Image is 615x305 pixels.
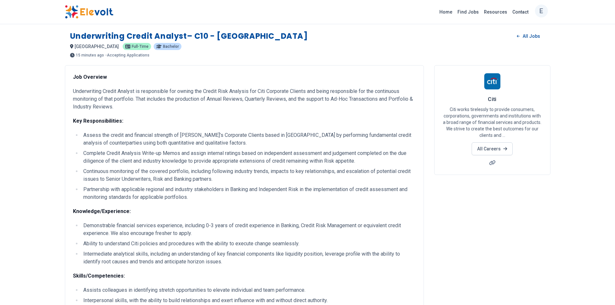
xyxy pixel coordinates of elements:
[81,240,416,248] li: Ability to understand Citi policies and procedures with the ability to execute change seamlessly.
[488,96,497,102] span: Citi
[481,7,510,17] a: Resources
[510,7,531,17] a: Contact
[70,31,308,41] h1: Underwriting Credit Analyst– C10 - [GEOGRAPHIC_DATA]
[163,45,179,48] span: Bachelor
[73,87,416,111] p: Underwriting Credit Analyst is responsible for owning the Credit Risk Analysis for Citi Corporate...
[437,7,455,17] a: Home
[73,118,123,124] strong: Key Responsibilities:
[535,5,548,17] button: E
[512,31,545,41] a: All Jobs
[105,53,149,57] p: - Accepting Applications
[81,168,416,183] li: Continuous monitoring of the covered portfolio, including following industry trends, impacts to k...
[76,53,104,57] span: 15 minutes ago
[81,286,416,294] li: Assists colleagues in identifying stretch opportunities to elevate individual and team performance.
[81,222,416,237] li: Demonstrable financial services experience, including 0-3 years of credit experience in Banking, ...
[434,183,550,273] iframe: Advertisement
[539,3,543,19] p: E
[65,5,113,19] img: Elevolt
[455,7,481,17] a: Find Jobs
[81,149,416,165] li: Complete Credit Analysis Write-up Memos and assign internal ratings based on independent assessme...
[472,142,513,155] a: All Careers
[73,208,131,214] strong: Knowledge/Experience:
[73,74,107,80] strong: Job Overview
[81,131,416,147] li: Assess the credit and financial strength of [PERSON_NAME]’s Corporate Clients based in [GEOGRAPHI...
[81,297,416,304] li: Interpersonal skills, with the ability to build relationships and exert influence with and withou...
[81,250,416,266] li: Intermediate analytical skills, including an understanding of key financial components like liqui...
[81,186,416,201] li: Partnership with applicable regional and industry stakeholders in Banking and Independent Risk in...
[442,106,542,138] p: Citi works tirelessly to provide consumers, corporations, governments and institutions with a bro...
[75,44,119,49] span: [GEOGRAPHIC_DATA]
[73,273,125,279] strong: Skills/Competencies:
[484,73,500,89] img: Citi
[132,45,149,48] span: Full-time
